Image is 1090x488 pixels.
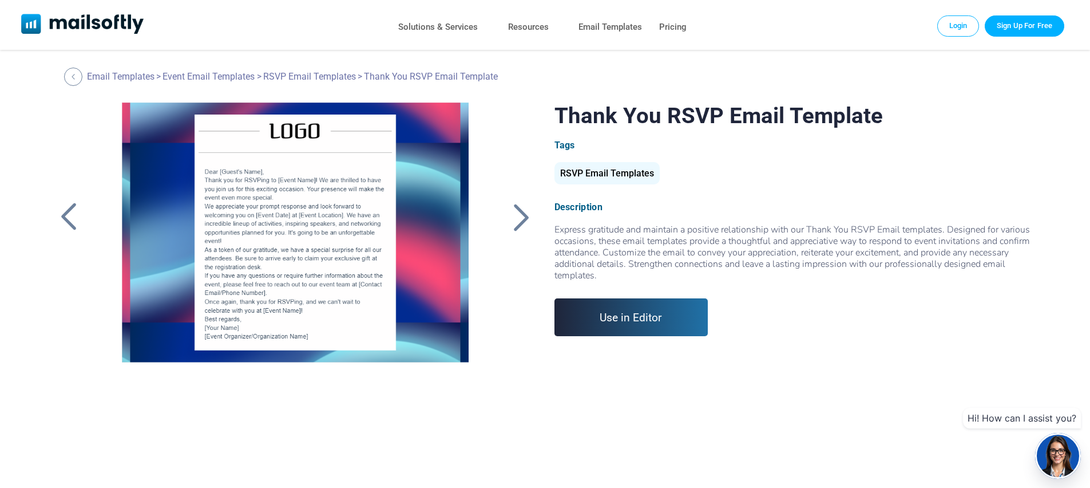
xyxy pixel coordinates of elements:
a: Back [54,202,83,232]
a: RSVP Email Templates [554,172,660,178]
div: Hi! How can I assist you? [963,408,1081,428]
div: Express gratitude and maintain a positive relationship with our Thank You RSVP Email templates. D... [554,224,1036,281]
a: Login [937,15,980,36]
a: Solutions & Services [398,19,478,36]
a: Email Templates [87,71,154,82]
a: Thank You RSVP Email Template [102,103,487,389]
h1: Thank You RSVP Email Template [554,103,1036,128]
a: Use in Editor [554,298,708,336]
a: RSVP Email Templates [263,71,356,82]
a: Mailsoftly [21,14,144,36]
a: Pricing [659,19,687,36]
div: Description [554,202,1036,212]
div: RSVP Email Templates [554,162,660,184]
a: Event Email Templates [162,71,255,82]
a: Resources [508,19,549,36]
a: Back [508,202,536,232]
div: Tags [554,140,1036,151]
a: Trial [985,15,1064,36]
a: Back [64,68,85,86]
a: Email Templates [578,19,642,36]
